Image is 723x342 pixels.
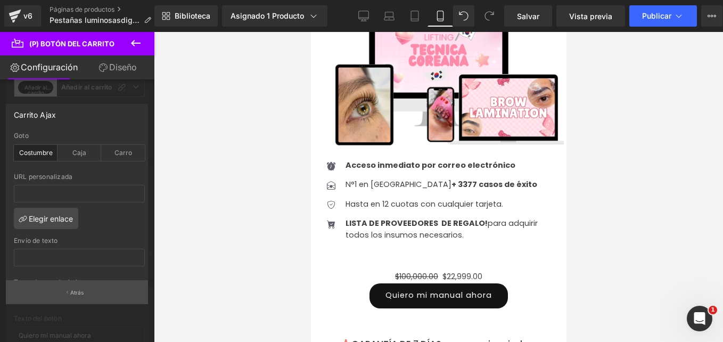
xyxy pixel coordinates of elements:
[4,5,41,27] a: v6
[154,5,218,27] a: New Library
[629,5,697,27] button: Publicar
[376,5,402,27] a: Laptop
[57,145,101,161] div: Caja
[70,289,84,297] p: Atrás
[21,62,78,72] font: Configuración
[479,5,500,27] button: Redo
[6,280,148,304] button: Atrás
[14,173,145,181] div: URL personalizada
[79,55,157,79] a: Diseño
[14,132,29,140] font: Goto
[428,5,453,27] a: Mobile
[14,237,145,245] div: Envío de texto
[642,12,671,20] span: Publicar
[701,5,722,27] button: More
[14,208,78,229] a: Elegir enlace
[517,11,539,22] span: Salvar
[402,5,428,27] a: Tablet
[687,306,712,331] iframe: Intercom live chat
[351,5,376,27] a: Desktop
[14,104,56,119] div: Carrito Ajax
[569,11,612,22] span: Vista previa
[231,12,304,20] font: Asignado 1 Producto
[21,9,35,23] div: v6
[14,279,145,286] div: Texto de agradecimiento
[709,306,717,314] span: 1
[175,11,210,21] span: Biblioteca
[50,5,160,14] a: Páginas de productos
[29,214,73,223] font: Elegir enlace
[50,16,139,25] span: Pestañas luminosasdigital
[101,145,145,161] div: Carro
[29,39,114,48] span: (P) Botón del carrito
[109,62,137,72] font: Diseño
[14,145,57,161] div: Costumbre
[556,5,625,27] a: Vista previa
[453,5,474,27] button: Undo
